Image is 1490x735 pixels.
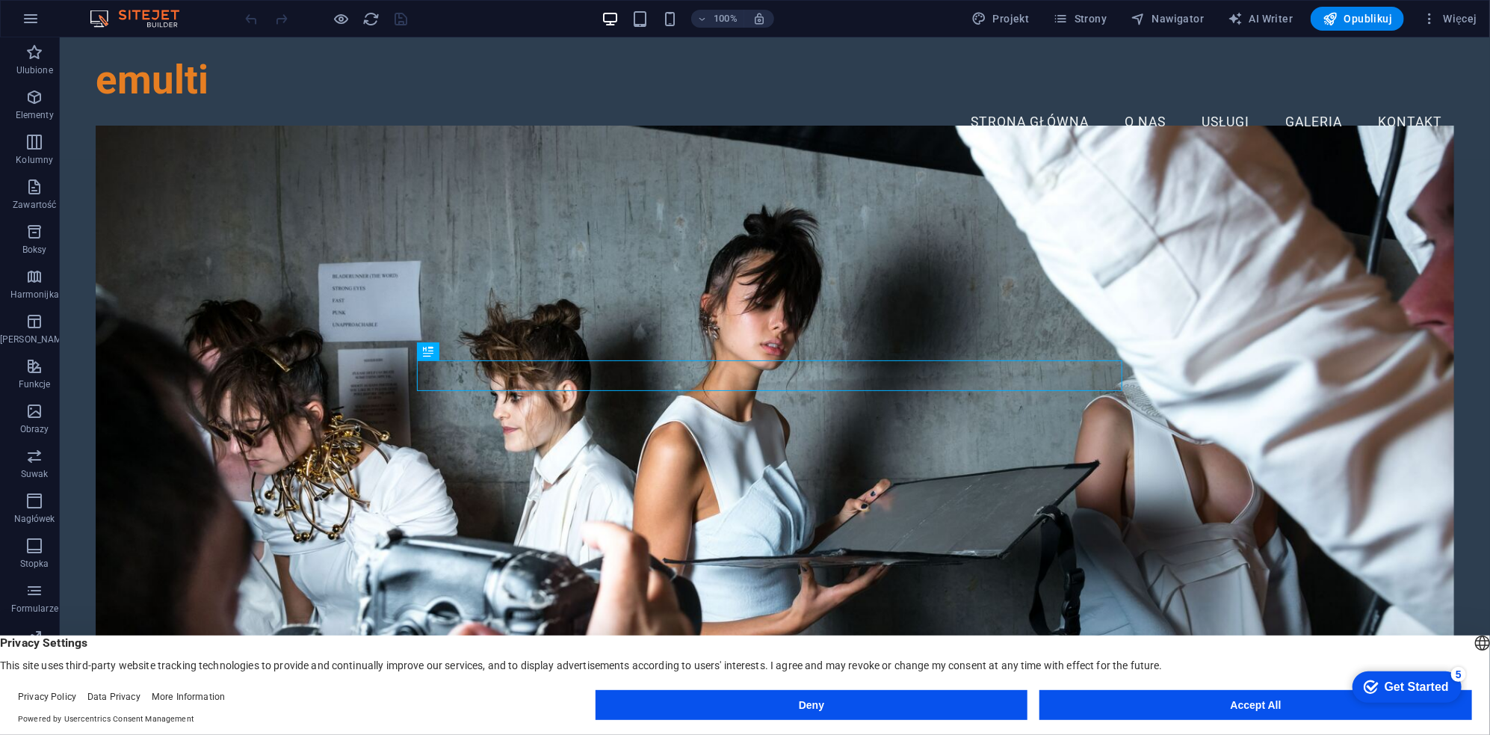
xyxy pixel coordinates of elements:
[333,10,350,28] button: Kliknij tutaj, aby wyjść z trybu podglądu i kontynuować edycję
[965,7,1035,31] div: Projekt (Ctrl+Alt+Y)
[20,423,49,435] p: Obrazy
[16,64,53,76] p: Ulubione
[14,513,55,525] p: Nagłówek
[21,468,49,480] p: Suwak
[13,199,56,211] p: Zawartość
[19,378,51,390] p: Funkcje
[362,10,380,28] button: reload
[20,558,49,570] p: Stopka
[1222,7,1299,31] button: AI Writer
[1422,11,1477,26] span: Więcej
[16,109,54,121] p: Elementy
[1054,11,1107,26] span: Strony
[22,244,47,256] p: Boksy
[1048,7,1113,31] button: Strony
[1416,7,1483,31] button: Więcej
[1311,7,1404,31] button: Opublikuj
[40,16,105,30] div: Get Started
[1131,11,1204,26] span: Nawigator
[363,10,380,28] i: Przeładuj stronę
[752,12,766,25] i: Po zmianie rozmiaru automatycznie dostosowuje poziom powiększenia do wybranego urządzenia.
[1323,11,1392,26] span: Opublikuj
[86,10,198,28] img: Editor Logo
[691,10,744,28] button: 100%
[10,289,59,301] p: Harmonijka
[107,3,122,18] div: 5
[8,7,117,39] div: Get Started 5 items remaining, 0% complete
[11,603,58,615] p: Formularze
[971,11,1029,26] span: Projekt
[714,10,738,28] h6: 100%
[1125,7,1210,31] button: Nawigator
[965,7,1035,31] button: Projekt
[1228,11,1293,26] span: AI Writer
[16,154,53,166] p: Kolumny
